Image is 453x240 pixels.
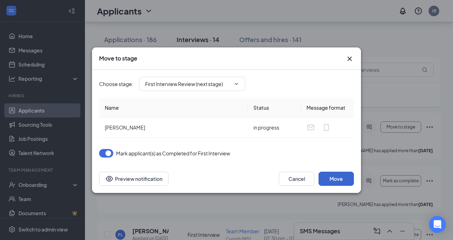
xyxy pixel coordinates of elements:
span: [PERSON_NAME] [105,124,145,131]
span: Mark applicant(s) as Completed for First Interview [116,149,230,158]
th: Name [99,98,248,118]
svg: ChevronDown [234,81,239,87]
h3: Move to stage [99,55,137,62]
svg: MobileSms [322,123,331,132]
span: Choose stage : [99,80,133,88]
svg: Eye [105,175,114,183]
button: Move [319,172,354,186]
button: Preview notificationEye [99,172,168,186]
button: Cancel [279,172,314,186]
td: in progress [248,118,301,138]
svg: Email [306,123,315,132]
th: Message format [301,98,354,118]
svg: Cross [345,55,354,63]
th: Status [248,98,301,118]
div: Open Intercom Messenger [429,216,446,233]
button: Close [345,55,354,63]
